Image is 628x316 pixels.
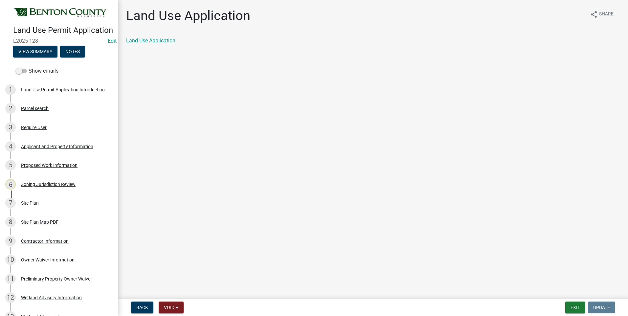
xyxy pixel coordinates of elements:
label: Show emails [16,67,58,75]
div: Require User [21,125,47,130]
div: Site Plan Map PDF [21,220,58,224]
div: 10 [5,255,16,265]
span: Share [599,11,614,18]
div: 3 [5,122,16,133]
button: Back [131,302,153,313]
div: Applicant and Property Information [21,144,93,149]
wm-modal-confirm: Edit Application Number [108,38,117,44]
a: Land Use Application [126,37,175,44]
div: Owner Waiver Information [21,258,75,262]
div: Site Plan [21,201,39,205]
div: Wetland Advisory Information [21,295,82,300]
h4: Land Use Permit Application [13,26,113,35]
a: Edit [108,38,117,44]
span: Back [136,305,148,310]
div: Contractor Information [21,239,69,243]
div: 4 [5,141,16,152]
button: Update [588,302,615,313]
wm-modal-confirm: Notes [60,49,85,55]
span: Update [593,305,610,310]
div: Zoning Jurisdiction Review [21,182,76,187]
div: Parcel search [21,106,49,111]
div: 2 [5,103,16,114]
button: Notes [60,46,85,57]
span: Void [164,305,174,310]
button: Void [159,302,184,313]
div: Land Use Permit Application Introduction [21,87,105,92]
div: Preliminary Property Owner Waiver [21,277,92,281]
div: 8 [5,217,16,227]
div: 5 [5,160,16,170]
div: Proposed Work Information [21,163,78,168]
img: Benton County, Minnesota [13,7,108,19]
button: View Summary [13,46,57,57]
div: 6 [5,179,16,190]
div: 7 [5,198,16,208]
div: 12 [5,292,16,303]
i: share [590,11,598,18]
div: 9 [5,236,16,246]
div: 1 [5,84,16,95]
span: L2025-128 [13,38,105,44]
div: 11 [5,274,16,284]
button: Exit [565,302,585,313]
h1: Land Use Application [126,8,250,24]
button: shareShare [585,8,619,21]
wm-modal-confirm: Summary [13,49,57,55]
